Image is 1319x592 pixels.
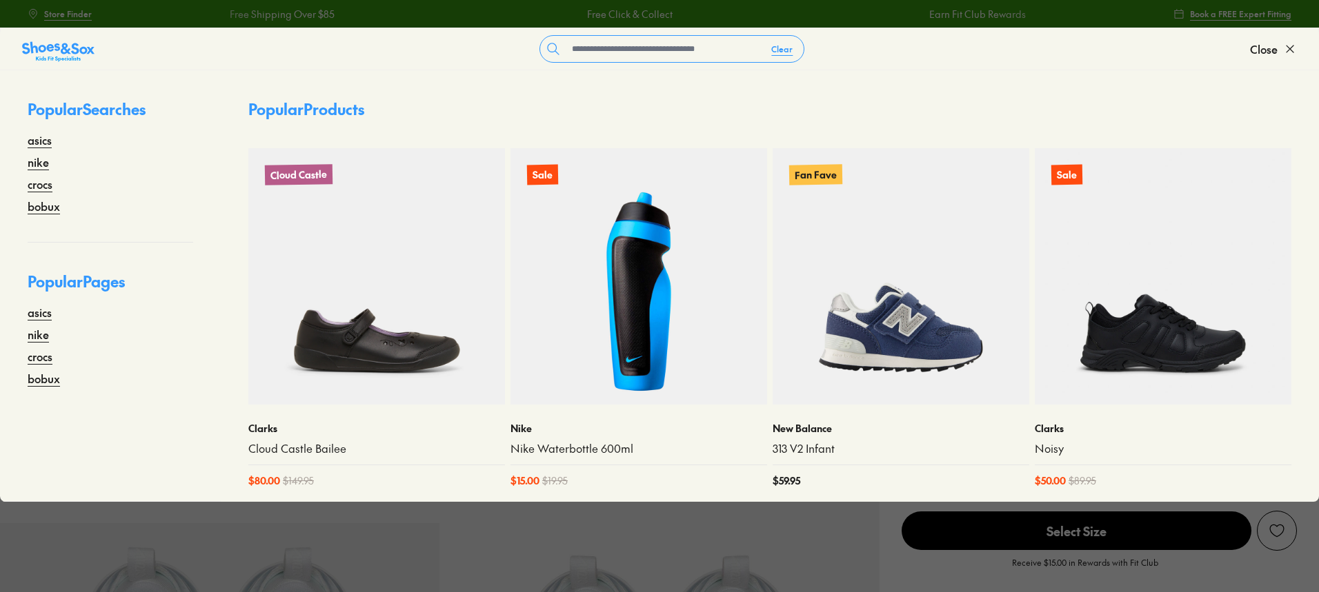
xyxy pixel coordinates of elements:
span: Close [1250,41,1278,57]
a: asics [28,304,52,320]
a: Sale [1035,148,1291,405]
a: bobux [28,198,60,214]
a: Free Click & Collect [586,7,672,21]
p: Sale [527,165,558,185]
a: nike [28,326,49,343]
a: crocs [28,348,52,365]
a: Store Finder [28,1,92,26]
button: Select Size [902,511,1251,551]
a: Earn Fit Club Rewards [929,7,1025,21]
a: Cloud Castle [248,148,505,405]
p: Receive $15.00 in Rewards with Fit Club [1012,556,1158,581]
span: Store Finder [44,8,92,20]
p: New Balance [773,421,1029,436]
a: Noisy [1035,441,1291,456]
button: Close [1250,34,1297,64]
p: Clarks [248,421,505,436]
span: $ 50.00 [1035,473,1066,488]
a: nike [28,154,49,170]
span: $ 149.95 [283,473,314,488]
a: Nike Waterbottle 600ml [510,441,767,456]
p: Popular Searches [28,98,193,132]
a: 313 V2 Infant [773,441,1029,456]
p: Sale [1051,165,1082,185]
a: Free Shipping Over $85 [229,7,334,21]
span: $ 19.95 [542,473,568,488]
p: Fan Fave [789,164,842,185]
p: Popular Products [248,98,364,121]
a: bobux [28,370,60,387]
span: $ 89.95 [1069,473,1096,488]
a: Shoes &amp; Sox [22,38,95,60]
span: $ 15.00 [510,473,539,488]
p: Nike [510,421,767,436]
a: Sale [510,148,767,405]
img: SNS_Logo_Responsive.svg [22,41,95,63]
span: Select Size [902,511,1251,550]
a: Book a FREE Expert Fitting [1173,1,1291,26]
p: Cloud Castle [265,164,333,185]
a: crocs [28,176,52,192]
button: Clear [760,37,804,61]
a: Cloud Castle Bailee [248,441,505,456]
p: Clarks [1035,421,1291,436]
a: asics [28,132,52,148]
iframe: Gorgias live chat messenger [14,500,69,551]
span: $ 80.00 [248,473,280,488]
p: Popular Pages [28,270,193,304]
a: Fan Fave [773,148,1029,405]
span: Book a FREE Expert Fitting [1190,8,1291,20]
button: Add to Wishlist [1257,511,1297,551]
span: $ 59.95 [773,473,800,488]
